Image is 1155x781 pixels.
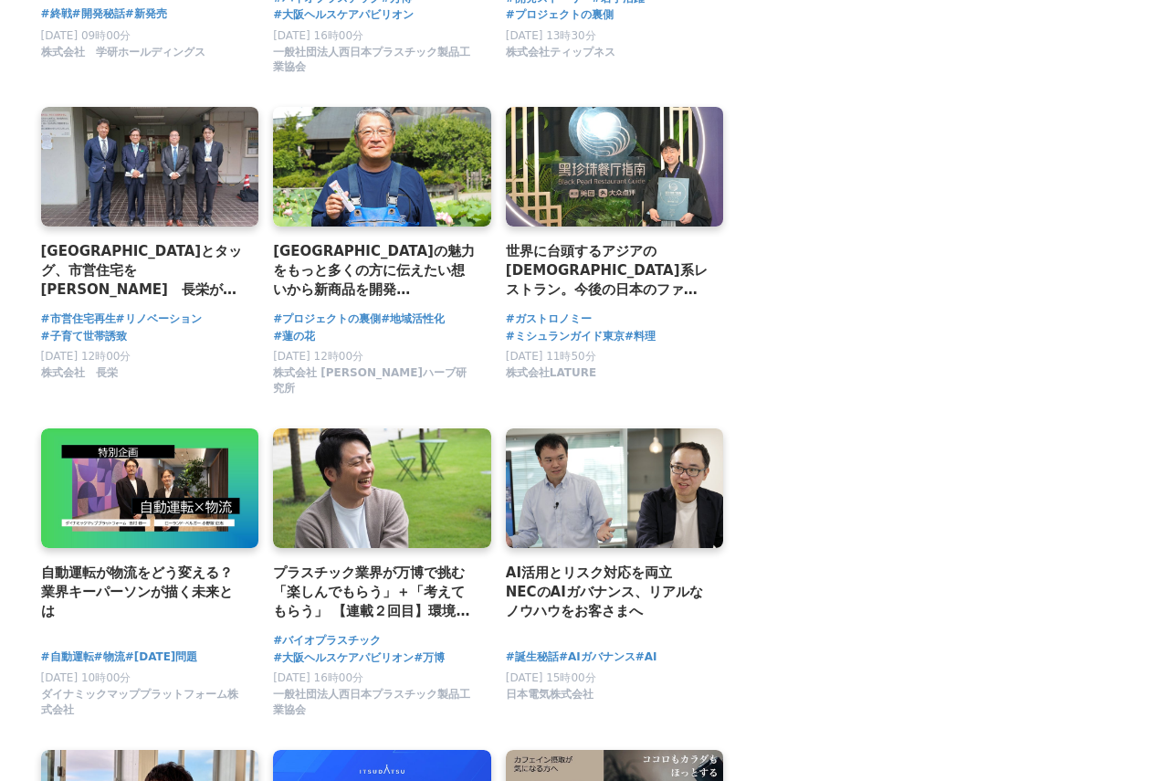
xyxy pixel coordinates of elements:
[41,371,118,384] a: 株式会社 長栄
[506,311,592,328] a: #ガストロノミー
[273,65,477,78] a: 一般社団法人西日本プラスチック製品工業協会
[506,49,615,62] a: 株式会社ティップネス
[116,311,202,328] a: #リノベーション
[273,649,414,667] a: #大阪ヘルスケアパビリオン
[41,708,245,721] a: ダイナミックマッププラットフォーム株式会社
[506,687,593,702] span: 日本電気株式会社
[559,649,635,666] a: #AIガバナンス
[506,563,709,622] a: AI活用とリスク対応を両立 NECのAIガバナンス、リアルなノウハウをお客さまへ
[506,6,614,24] a: #プロジェクトの裏側
[273,311,381,328] a: #プロジェクトの裏側
[506,350,596,363] span: [DATE] 11時50分
[41,328,127,345] a: #子育て世帯誘致
[273,328,315,345] a: #蓮の花
[506,692,593,705] a: 日本電気株式会社
[41,687,245,718] span: ダイナミックマッププラットフォーム株式会社
[414,649,445,667] a: #万博
[41,350,131,363] span: [DATE] 12時00分
[94,649,125,666] a: #物流
[273,708,477,721] a: 一般社団法人西日本プラスチック製品工業協会
[72,5,125,23] a: #開発秘話
[273,563,477,622] a: プラスチック業界が万博で挑む 「楽しんでもらう」＋「考えてもらう」 【連載２回目】環境対応と同時に機能性やデザインもアップデート
[125,5,167,23] a: #新発売
[506,649,559,666] a: #誕生秘話
[41,49,205,62] a: 株式会社 学研ホールディングス
[506,365,596,381] span: 株式会社LATURE
[506,328,625,345] a: #ミシュランガイド東京
[273,671,363,684] span: [DATE] 16時00分
[506,45,615,60] span: 株式会社ティップネス
[41,649,94,666] a: #自動運転
[41,311,116,328] a: #市営住宅再生
[125,649,198,666] a: #[DATE]問題
[41,365,118,381] span: 株式会社 長栄
[273,386,477,399] a: 株式会社 [PERSON_NAME]ハーブ研究所
[273,6,414,24] a: #大阪ヘルスケアパビリオン
[41,29,131,42] span: [DATE] 09時00分
[273,29,363,42] span: [DATE] 16時00分
[273,687,477,718] span: 一般社団法人西日本プラスチック製品工業協会
[506,371,596,384] a: 株式会社LATURE
[41,45,205,60] span: 株式会社 学研ホールディングス
[506,241,709,301] a: 世界に台頭するアジアの[DEMOGRAPHIC_DATA]系レストラン。今後の日本のファインダイニングのあり方に危機感。
[506,671,596,684] span: [DATE] 15時00分
[41,671,131,684] span: [DATE] 10時00分
[41,563,245,622] a: 自動運転が物流をどう変える？業界キーパーソンが描く未来とは
[273,241,477,301] a: [GEOGRAPHIC_DATA]の魅力をもっと多くの方に伝えたい想いから新商品を開発[GEOGRAPHIC_DATA]南地域の夏の風物詩 ～れんこん畑に広がる蓮の花～
[273,632,381,649] a: #バイオプラスチック
[506,29,596,42] span: [DATE] 13時30分
[273,45,477,76] span: 一般社団法人西日本プラスチック製品工業協会
[273,350,363,363] span: [DATE] 12時00分
[41,241,245,301] a: [GEOGRAPHIC_DATA]とタッグ、市営住宅を[PERSON_NAME] 長栄が挑む“若者流出”対策「こと×こと」事業の実像と成果は
[273,365,477,396] span: 株式会社 [PERSON_NAME]ハーブ研究所
[381,311,445,328] a: #地域活性化
[635,649,657,666] a: #AI
[625,328,656,345] a: #料理
[41,5,72,23] a: #終戦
